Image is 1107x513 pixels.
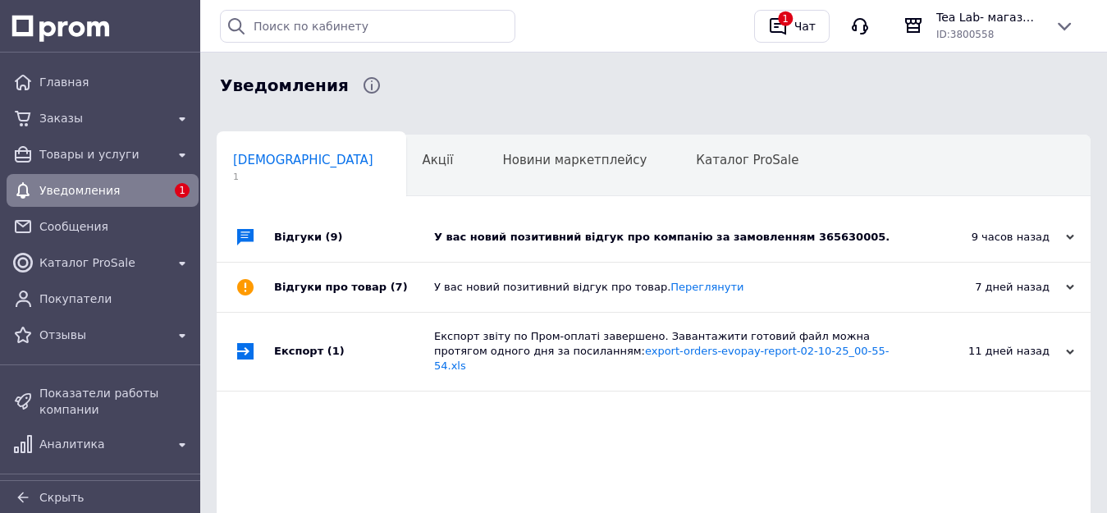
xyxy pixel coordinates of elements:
span: Аналитика [39,436,166,452]
div: Експорт [274,313,434,391]
div: Чат [791,14,819,39]
span: Показатели работы компании [39,385,192,418]
span: Сообщения [39,218,192,235]
span: Tea Lab- магазин китайского чая. [936,9,1041,25]
a: Переглянути [670,281,743,293]
div: Відгуки про товар [274,263,434,312]
span: 1 [233,171,373,183]
span: Новини маркетплейсу [502,153,647,167]
button: 1Чат [754,10,830,43]
a: export-orders-evopay-report-02-10-25_00-55-54.xls [434,345,889,372]
span: [DEMOGRAPHIC_DATA] [233,153,373,167]
div: Відгуки [274,213,434,262]
span: ID: 3800558 [936,29,994,40]
span: Главная [39,74,192,90]
div: У вас новий позитивний відгук про товар. [434,280,910,295]
span: 1 [175,183,190,198]
span: Уведомления [220,74,349,98]
span: (7) [391,281,408,293]
input: Поиск по кабинету [220,10,515,43]
div: 9 часов назад [910,230,1074,245]
span: Покупатели [39,291,192,307]
span: Каталог ProSale [39,254,166,271]
div: Експорт звіту по Пром-оплаті завершено. Завантажити готовий файл можна протягом одного дня за пос... [434,329,910,374]
span: Скрыть [39,491,85,504]
span: Уведомления [39,182,166,199]
div: У вас новий позитивний відгук про компанію за замовленням 365630005. [434,230,910,245]
span: Акції [423,153,454,167]
span: Отзывы [39,327,166,343]
span: Товары и услуги [39,146,166,163]
span: (9) [326,231,343,243]
span: (1) [327,345,345,357]
div: 11 дней назад [910,344,1074,359]
div: 7 дней назад [910,280,1074,295]
span: Каталог ProSale [696,153,798,167]
span: Заказы [39,110,166,126]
